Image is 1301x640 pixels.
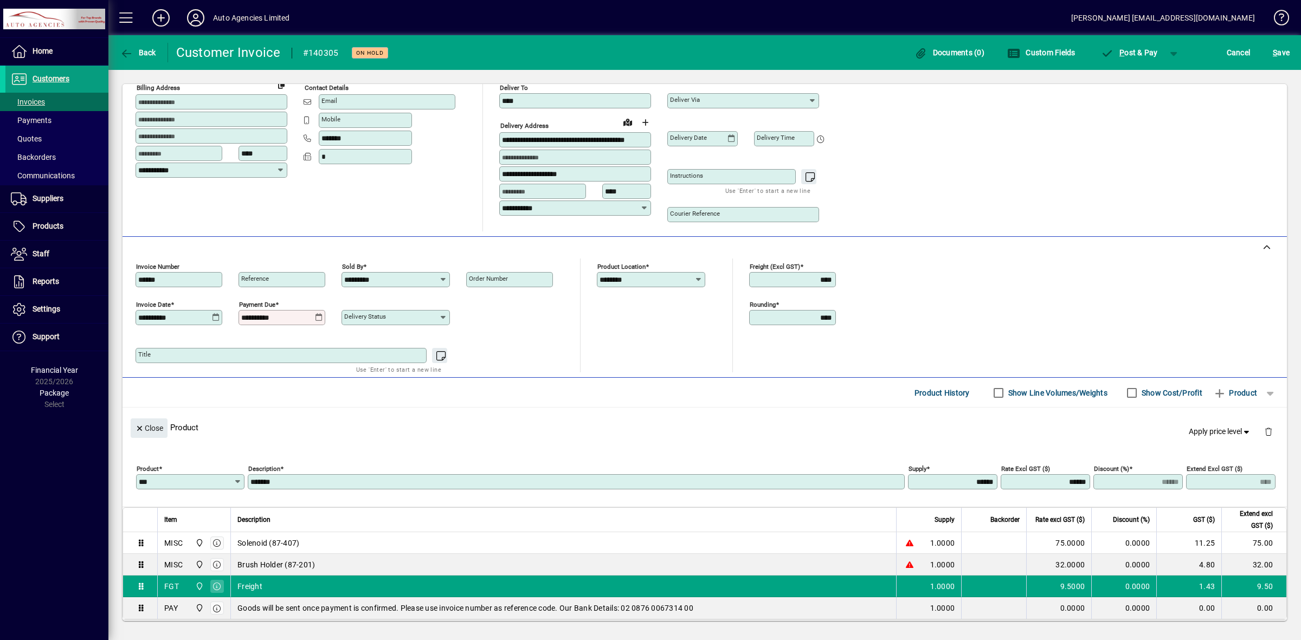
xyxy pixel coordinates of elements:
span: Quotes [11,134,42,143]
div: 32.0000 [1033,559,1085,570]
td: 4.80 [1156,554,1221,576]
button: Product History [910,383,974,403]
button: Choose address [636,114,654,131]
span: Description [237,514,270,526]
a: Settings [5,296,108,323]
td: 0.0000 [1091,576,1156,597]
mat-label: Payment due [239,301,275,308]
span: 1.0000 [930,559,955,570]
mat-label: Extend excl GST ($) [1187,465,1242,473]
mat-label: Instructions [670,172,703,179]
td: 11.25 [1156,532,1221,554]
span: Communications [11,171,75,180]
span: Rangiora [192,559,205,571]
span: Customers [33,74,69,83]
span: Staff [33,249,49,258]
td: 75.00 [1221,532,1286,554]
button: Documents (0) [911,43,987,62]
button: Save [1270,43,1292,62]
span: Rangiora [192,537,205,549]
button: Apply price level [1184,422,1256,442]
span: Rangiora [192,602,205,614]
mat-hint: Use 'Enter' to start a new line [356,363,441,376]
button: Product [1208,383,1263,403]
mat-label: Delivery time [757,134,795,141]
span: Cancel [1227,44,1251,61]
mat-label: Deliver To [500,84,528,92]
a: Reports [5,268,108,295]
mat-label: Delivery date [670,134,707,141]
div: PAY [164,603,178,613]
span: Close [135,419,163,437]
mat-label: Invoice number [136,263,179,270]
span: Product [1213,384,1257,402]
mat-label: Delivery status [344,313,386,320]
span: Suppliers [33,194,63,203]
span: Invoices [11,98,45,106]
span: Freight [237,581,262,592]
div: 9.5000 [1033,581,1085,592]
mat-label: Product [137,465,159,473]
div: #140305 [303,44,339,62]
span: ave [1273,44,1290,61]
mat-label: Freight (excl GST) [750,263,800,270]
span: ost & Pay [1101,48,1158,57]
mat-label: Deliver via [670,96,700,104]
span: Backorders [11,153,56,161]
button: Back [117,43,159,62]
span: Payments [11,116,51,125]
span: Custom Fields [1007,48,1075,57]
button: Post & Pay [1096,43,1163,62]
span: Apply price level [1189,426,1252,437]
span: 1.0000 [930,603,955,613]
span: Item [164,514,177,526]
a: View on map [619,113,636,131]
span: Package [40,389,69,397]
span: Brush Holder (87-201) [237,559,315,570]
a: Communications [5,166,108,185]
a: Products [5,213,108,240]
mat-label: Description [248,465,280,473]
span: Supply [935,514,955,526]
a: Payments [5,111,108,130]
a: Quotes [5,130,108,148]
a: Support [5,324,108,351]
span: Products [33,222,63,230]
div: Product [123,408,1287,447]
span: Solenoid (87-407) [237,538,299,548]
span: Product History [914,384,970,402]
span: Backorder [990,514,1020,526]
a: Backorders [5,148,108,166]
app-page-header-button: Delete [1255,426,1281,436]
mat-label: Title [138,351,151,358]
app-page-header-button: Close [128,423,170,432]
td: 9.50 [1221,576,1286,597]
span: P [1119,48,1124,57]
div: MISC [164,559,183,570]
td: 0.00 [1221,597,1286,619]
span: Rate excl GST ($) [1035,514,1085,526]
app-page-header-button: Back [108,43,168,62]
div: Customer Invoice [176,44,281,61]
mat-label: Courier Reference [670,210,720,217]
mat-label: Rate excl GST ($) [1001,465,1050,473]
a: Staff [5,241,108,268]
span: 1.0000 [930,538,955,548]
label: Show Cost/Profit [1139,387,1202,398]
button: Custom Fields [1004,43,1078,62]
div: [PERSON_NAME] [EMAIL_ADDRESS][DOMAIN_NAME] [1071,9,1255,27]
td: 0.0000 [1091,554,1156,576]
span: Support [33,332,60,341]
div: MISC [164,538,183,548]
a: Home [5,38,108,65]
button: Copy to Delivery address [273,76,290,93]
span: On hold [356,49,384,56]
span: Extend excl GST ($) [1228,508,1273,532]
span: Settings [33,305,60,313]
div: FGT [164,581,179,592]
button: Close [131,418,168,438]
mat-label: Invoice date [136,301,171,308]
mat-label: Rounding [750,301,776,308]
span: Financial Year [31,366,78,374]
button: Delete [1255,418,1281,444]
